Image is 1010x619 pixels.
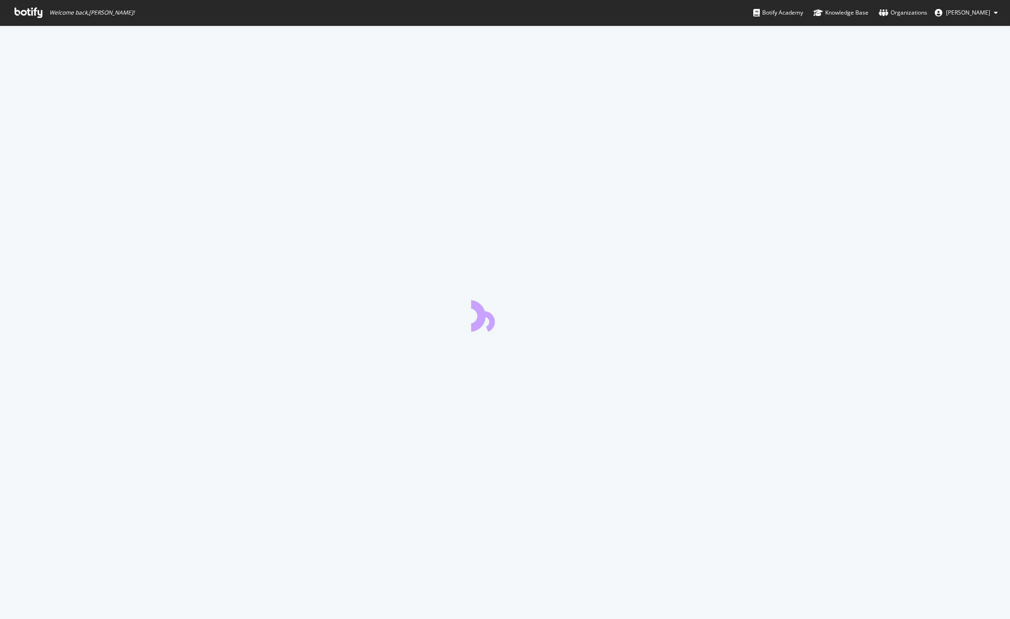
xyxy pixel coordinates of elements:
[49,9,134,16] span: Welcome back, [PERSON_NAME] !
[753,8,803,17] div: Botify Academy
[471,298,539,332] div: animation
[927,5,1005,20] button: [PERSON_NAME]
[813,8,868,17] div: Knowledge Base
[946,8,990,16] span: Manish Patel
[879,8,927,17] div: Organizations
